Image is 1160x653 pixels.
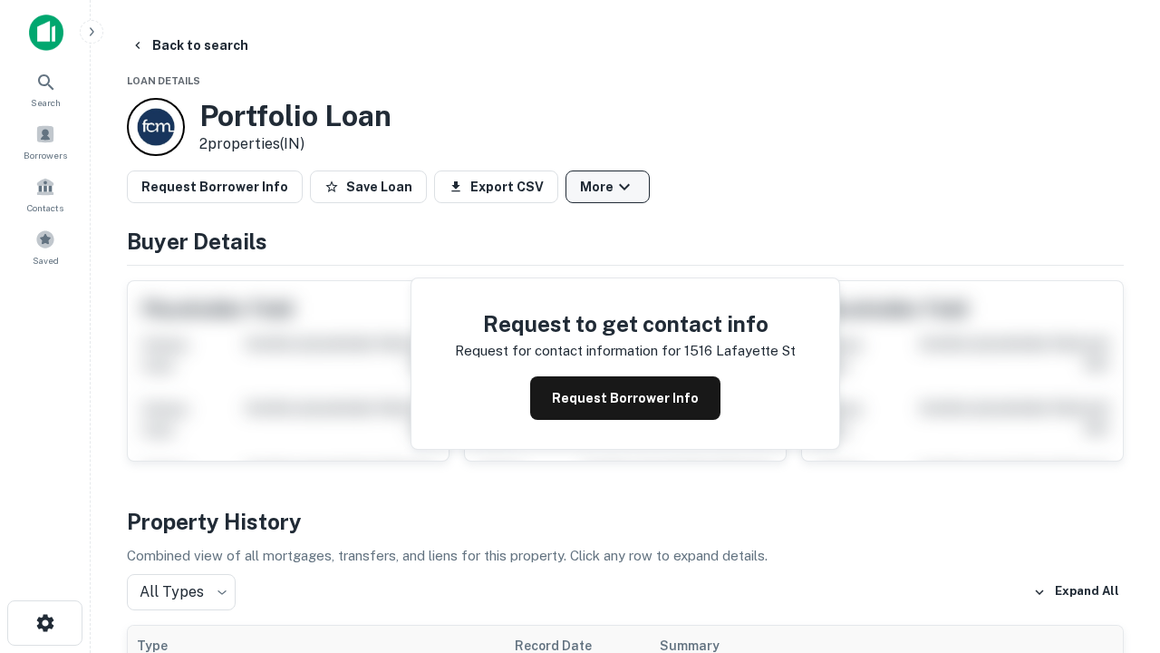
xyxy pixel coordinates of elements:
img: capitalize-icon.png [29,15,63,51]
p: Request for contact information for [455,340,681,362]
h4: Buyer Details [127,225,1124,258]
p: 2 properties (IN) [199,133,391,155]
iframe: Chat Widget [1069,450,1160,537]
h4: Request to get contact info [455,307,796,340]
span: Saved [33,253,59,268]
span: Borrowers [24,148,67,162]
button: Request Borrower Info [530,376,720,420]
a: Saved [5,222,85,271]
h3: Portfolio Loan [199,99,391,133]
button: Expand All [1029,579,1124,606]
button: Export CSV [434,171,558,203]
button: More [565,171,650,203]
a: Search [5,64,85,113]
span: Loan Details [127,75,200,86]
p: Combined view of all mortgages, transfers, and liens for this property. Click any row to expand d... [127,545,1124,567]
a: Borrowers [5,117,85,166]
p: 1516 lafayette st [684,340,796,362]
button: Save Loan [310,171,427,203]
button: Request Borrower Info [127,171,303,203]
span: Search [31,95,61,110]
a: Contacts [5,170,85,219]
div: All Types [127,574,236,610]
h4: Property History [127,505,1124,538]
span: Contacts [27,200,63,215]
button: Back to search [123,29,256,62]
